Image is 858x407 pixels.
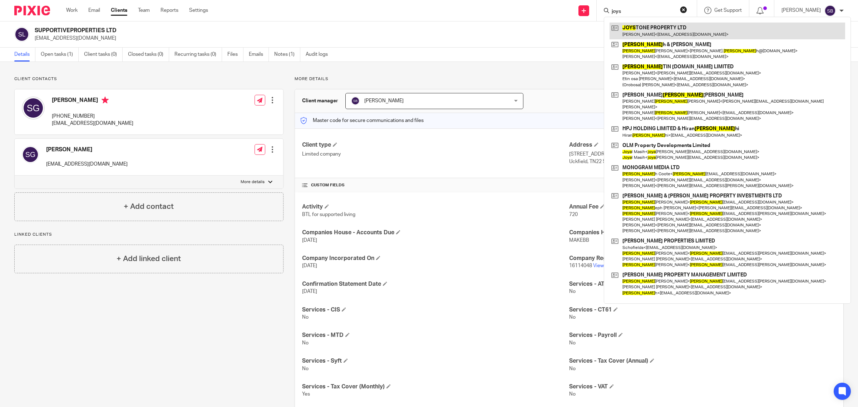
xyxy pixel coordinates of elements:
p: Client contacts [14,76,283,82]
h4: Client type [302,141,569,149]
i: Primary [102,97,109,104]
span: 16114048 [569,263,592,268]
h4: Confirmation Statement Date [302,280,569,288]
span: No [569,392,576,397]
a: Files [227,48,243,62]
input: Search [611,9,675,15]
h4: Services - ATED [569,280,836,288]
a: Details [14,48,35,62]
h4: Address [569,141,836,149]
h4: + Add contact [124,201,174,212]
h4: Companies House - Accounts Due [302,229,569,236]
h4: Services - VAT [569,383,836,391]
img: svg%3E [22,97,45,119]
a: Audit logs [306,48,333,62]
h4: Services - Payroll [569,332,836,339]
a: Team [138,7,150,14]
span: No [569,315,576,320]
a: Clients [111,7,127,14]
a: Notes (1) [274,48,300,62]
p: [STREET_ADDRESS] [569,151,836,158]
h4: Services - CT61 [569,306,836,314]
span: No [302,340,309,345]
img: svg%3E [14,27,29,42]
img: svg%3E [824,5,836,16]
h4: Services - MTD [302,332,569,339]
span: No [302,366,309,371]
span: [PERSON_NAME] [364,98,404,103]
p: [PHONE_NUMBER] [52,113,133,120]
h4: Services - Tax Cover (Annual) [569,357,836,365]
a: Settings [189,7,208,14]
span: Get Support [714,8,742,13]
h2: SUPPORTIVEPROPERTIES LTD [35,27,604,34]
h4: + Add linked client [117,253,181,264]
p: More details [241,179,265,185]
h4: Services - CIS [302,306,569,314]
p: Uckfield, TN22 5HQ [569,158,836,165]
span: [DATE] [302,289,317,294]
h4: Activity [302,203,569,211]
a: Work [66,7,78,14]
span: No [569,289,576,294]
p: [EMAIL_ADDRESS][DOMAIN_NAME] [46,161,128,168]
button: Clear [680,6,687,13]
span: Yes [302,392,310,397]
h4: Company Reg. No. [569,255,836,262]
span: 720 [569,212,578,217]
img: Pixie [14,6,50,15]
p: Master code for secure communications and files [300,117,424,124]
h4: [PERSON_NAME] [46,146,128,153]
a: Open tasks (1) [41,48,79,62]
p: [EMAIL_ADDRESS][DOMAIN_NAME] [52,120,133,127]
span: MAKEBB [569,238,589,243]
p: [EMAIL_ADDRESS][DOMAIN_NAME] [35,35,746,42]
p: More details [295,76,844,82]
span: [DATE] [302,263,317,268]
a: View more [593,263,617,268]
span: No [569,366,576,371]
p: Limited company [302,151,569,158]
h4: Services - Tax Cover (Monthly) [302,383,569,391]
h4: [PERSON_NAME] [52,97,133,106]
span: BTL for supported living [302,212,355,217]
span: No [569,340,576,345]
span: [DATE] [302,238,317,243]
p: [PERSON_NAME] [781,7,821,14]
h4: Companies House - Auth. Code [569,229,836,236]
a: Reports [161,7,178,14]
img: svg%3E [22,146,39,163]
h3: Client manager [302,97,338,104]
a: Email [88,7,100,14]
a: Client tasks (0) [84,48,123,62]
a: Recurring tasks (0) [174,48,222,62]
h4: Company Incorporated On [302,255,569,262]
h4: CUSTOM FIELDS [302,182,569,188]
a: Closed tasks (0) [128,48,169,62]
h4: Services - Syft [302,357,569,365]
p: Linked clients [14,232,283,237]
img: svg%3E [351,97,360,105]
span: No [302,315,309,320]
a: Emails [249,48,269,62]
h4: Annual Fee [569,203,836,211]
